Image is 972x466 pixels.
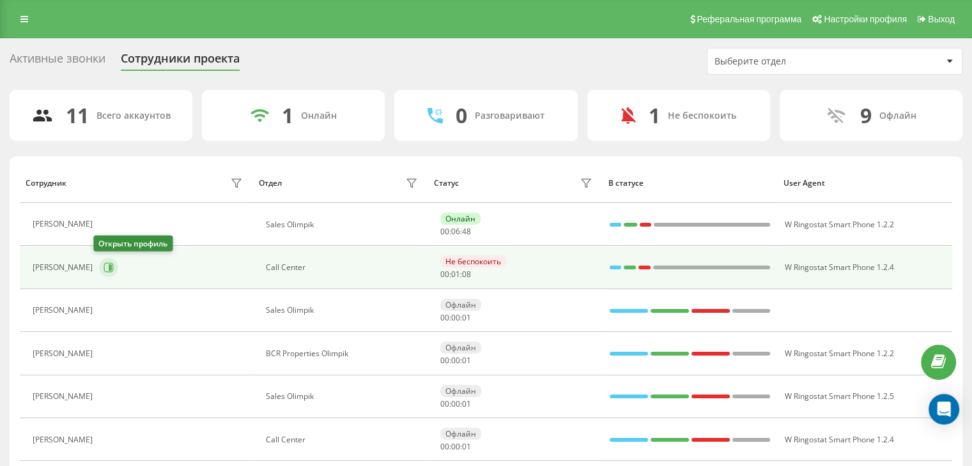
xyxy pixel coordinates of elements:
div: Онлайн [301,110,337,121]
div: : : [440,356,471,365]
span: 00 [440,441,449,452]
div: Онлайн [440,213,481,225]
span: 06 [451,226,460,237]
div: Офлайн [440,428,481,440]
div: [PERSON_NAME] [33,392,96,401]
div: : : [440,442,471,451]
div: : : [440,227,471,236]
div: Сотрудники проекта [121,52,240,71]
span: Настройки профиля [824,14,907,24]
div: Офлайн [879,110,916,121]
div: 9 [860,103,871,128]
span: 08 [462,269,471,280]
div: Выберите отдел [714,56,867,67]
div: В статусе [608,179,771,188]
div: Открыть профиль [93,236,173,252]
div: Call Center [266,263,421,272]
span: W Ringostat Smart Phone 1.2.5 [784,391,893,402]
div: Не беспокоить [440,255,506,267]
div: Sales Olimpik [266,392,421,401]
span: W Ringostat Smart Phone 1.2.2 [784,219,893,230]
span: W Ringostat Smart Phone 1.2.2 [784,348,893,359]
div: 1 [282,103,293,128]
div: [PERSON_NAME] [33,349,96,358]
div: Сотрудник [26,179,66,188]
div: 11 [66,103,89,128]
span: 01 [462,355,471,366]
div: BCR Properties Olimpik [266,349,421,358]
span: 00 [451,312,460,323]
div: [PERSON_NAME] [33,306,96,315]
div: Активные звонки [10,52,105,71]
div: Sales Olimpik [266,306,421,315]
span: 00 [440,269,449,280]
div: : : [440,313,471,322]
span: Реферальная программа [697,14,801,24]
div: User Agent [783,179,946,188]
div: Sales Olimpik [266,220,421,229]
div: Разговаривают [475,110,544,121]
div: Open Intercom Messenger [929,394,959,425]
span: 00 [440,355,449,366]
div: Офлайн [440,299,481,311]
span: 01 [462,312,471,323]
span: 00 [440,312,449,323]
span: W Ringostat Smart Phone 1.2.4 [784,434,893,445]
div: 0 [456,103,467,128]
div: : : [440,270,471,279]
div: Офлайн [440,385,481,397]
div: Всего аккаунтов [96,110,171,121]
div: : : [440,400,471,409]
div: [PERSON_NAME] [33,220,96,229]
span: 00 [451,441,460,452]
div: Call Center [266,435,421,444]
div: Офлайн [440,342,481,354]
span: 01 [462,441,471,452]
div: [PERSON_NAME] [33,263,96,272]
span: 01 [451,269,460,280]
div: [PERSON_NAME] [33,435,96,444]
div: Статус [434,179,459,188]
div: Не беспокоить [668,110,736,121]
div: Отдел [259,179,282,188]
span: 00 [451,355,460,366]
span: 00 [451,398,460,409]
span: 00 [440,226,449,237]
div: 1 [649,103,660,128]
span: 00 [440,398,449,409]
span: 01 [462,398,471,409]
span: Выход [928,14,955,24]
span: W Ringostat Smart Phone 1.2.4 [784,262,893,273]
span: 48 [462,226,471,237]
